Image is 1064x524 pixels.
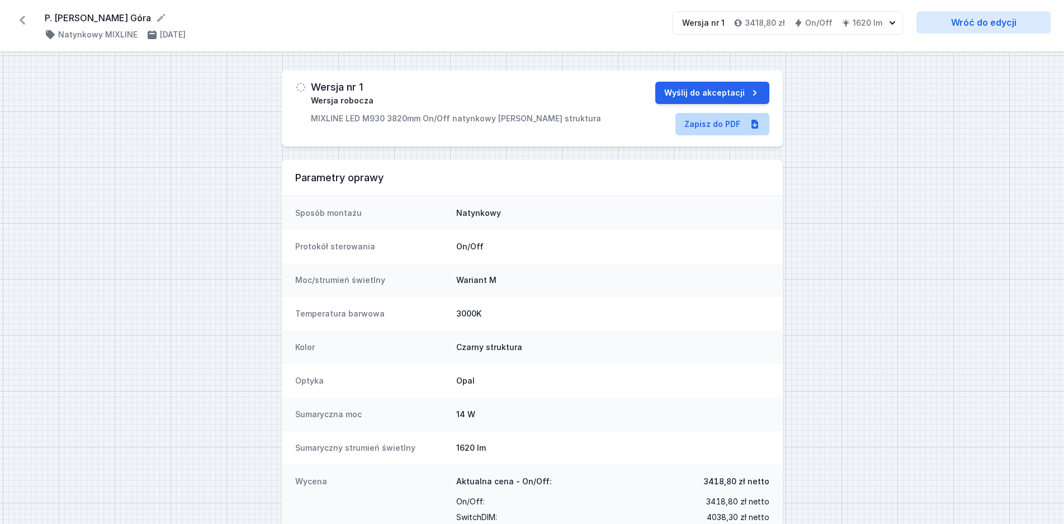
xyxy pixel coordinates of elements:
p: MIXLINE LED M930 3820mm On/Off natynkowy [PERSON_NAME] struktura [311,113,601,124]
dt: Sposób montażu [295,207,447,219]
h4: Natynkowy MIXLINE [58,29,138,40]
h3: Wersja nr 1 [311,82,363,93]
span: On/Off : [456,494,485,509]
dt: Sumaryczna moc [295,409,447,420]
dt: Optyka [295,375,447,386]
dd: On/Off [456,241,769,252]
h4: 1620 lm [853,17,882,29]
h3: Parametry oprawy [295,171,769,185]
dd: Wariant M [456,275,769,286]
img: draft.svg [295,82,306,93]
dt: Moc/strumień świetlny [295,275,447,286]
dd: 1620 lm [456,442,769,454]
div: Wersja nr 1 [682,17,725,29]
span: Wersja robocza [311,95,373,106]
h4: 3418,80 zł [745,17,785,29]
form: P. [PERSON_NAME] Góra [45,11,659,25]
span: 3418,80 zł netto [706,494,769,509]
dd: 3000K [456,308,769,319]
span: Aktualna cena - On/Off: [456,476,552,487]
dd: Czarny struktura [456,342,769,353]
dt: Temperatura barwowa [295,308,447,319]
dt: Kolor [295,342,447,353]
dt: Sumaryczny strumień świetlny [295,442,447,454]
a: Wróć do edycji [916,11,1051,34]
span: 3418,80 zł netto [703,476,769,487]
a: Zapisz do PDF [675,113,769,135]
h4: On/Off [805,17,833,29]
dt: Protokół sterowania [295,241,447,252]
dd: 14 W [456,409,769,420]
button: Edytuj nazwę projektu [155,12,167,23]
button: Wyślij do akceptacji [655,82,769,104]
button: Wersja nr 13418,80 złOn/Off1620 lm [673,11,903,35]
h4: [DATE] [160,29,186,40]
dd: Natynkowy [456,207,769,219]
dd: Opal [456,375,769,386]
